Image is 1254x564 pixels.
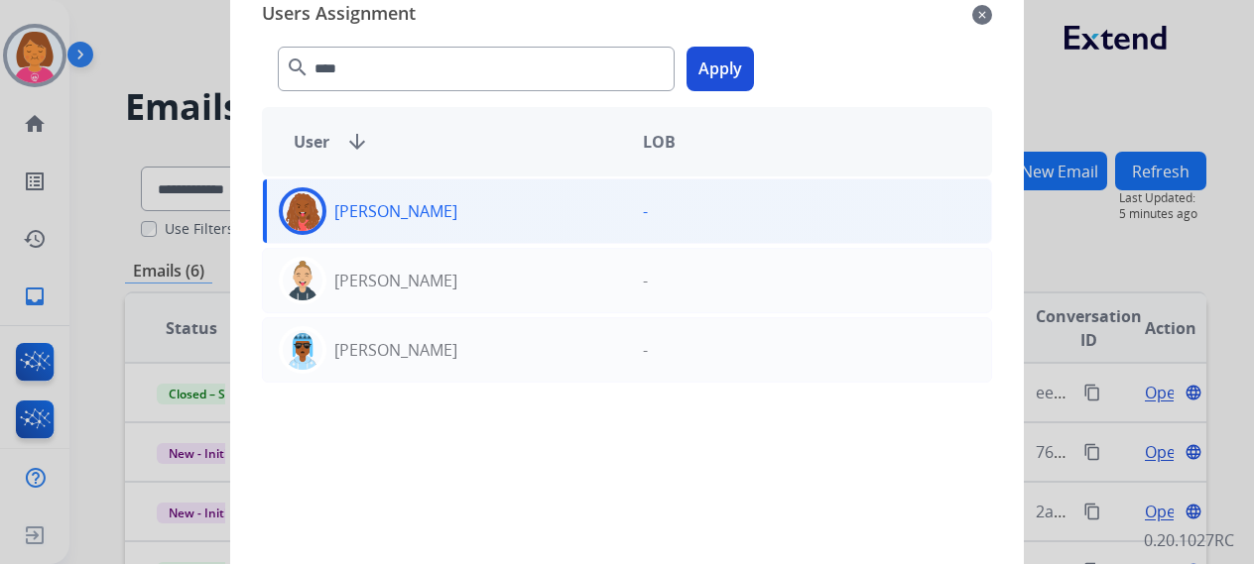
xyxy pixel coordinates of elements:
mat-icon: arrow_downward [345,130,369,154]
p: [PERSON_NAME] [334,199,457,223]
p: - [643,269,648,292]
mat-icon: search [286,56,310,79]
p: - [643,338,648,362]
p: [PERSON_NAME] [334,269,457,292]
span: LOB [643,130,676,154]
p: [PERSON_NAME] [334,338,457,362]
p: - [643,199,648,223]
button: Apply [687,47,754,91]
mat-icon: close [972,3,992,27]
div: User [278,130,627,154]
